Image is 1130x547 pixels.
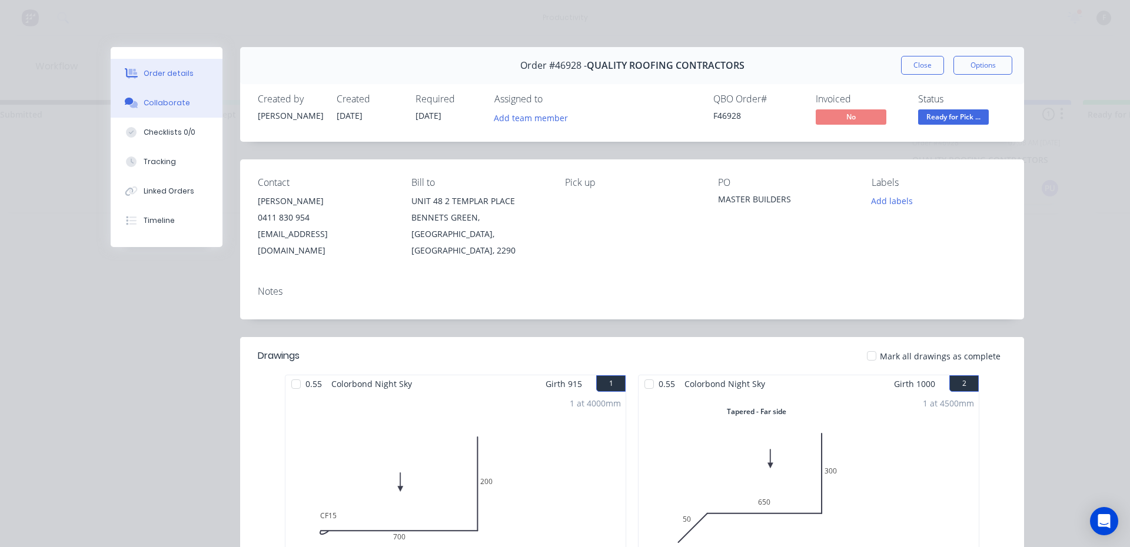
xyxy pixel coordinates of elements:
[918,109,989,127] button: Ready for Pick ...
[416,110,441,121] span: [DATE]
[111,59,222,88] button: Order details
[713,109,802,122] div: F46928
[111,176,222,206] button: Linked Orders
[1090,507,1118,535] div: Open Intercom Messenger
[411,193,546,259] div: UNIT 48 2 TEMPLAR PLACEBENNETS GREEN, [GEOGRAPHIC_DATA], [GEOGRAPHIC_DATA], 2290
[144,186,194,196] div: Linked Orders
[488,109,574,125] button: Add team member
[918,109,989,124] span: Ready for Pick ...
[111,206,222,235] button: Timeline
[718,193,853,209] div: MASTER BUILDERS
[953,56,1012,75] button: Options
[337,94,401,105] div: Created
[411,209,546,259] div: BENNETS GREEN, [GEOGRAPHIC_DATA], [GEOGRAPHIC_DATA], 2290
[872,177,1006,188] div: Labels
[713,94,802,105] div: QBO Order #
[565,177,700,188] div: Pick up
[258,193,393,259] div: [PERSON_NAME]0411 830 954[EMAIL_ADDRESS][DOMAIN_NAME]
[144,98,190,108] div: Collaborate
[258,193,393,209] div: [PERSON_NAME]
[411,193,546,209] div: UNIT 48 2 TEMPLAR PLACE
[520,60,587,71] span: Order #46928 -
[327,375,417,392] span: Colorbond Night Sky
[258,177,393,188] div: Contact
[337,110,363,121] span: [DATE]
[301,375,327,392] span: 0.55
[258,109,323,122] div: [PERSON_NAME]
[546,375,582,392] span: Girth 915
[680,375,770,392] span: Colorbond Night Sky
[949,375,979,392] button: 2
[144,127,195,138] div: Checklists 0/0
[901,56,944,75] button: Close
[494,109,574,125] button: Add team member
[918,94,1006,105] div: Status
[416,94,480,105] div: Required
[894,375,935,392] span: Girth 1000
[258,286,1006,297] div: Notes
[144,156,176,167] div: Tracking
[494,94,612,105] div: Assigned to
[718,177,853,188] div: PO
[411,177,546,188] div: Bill to
[144,215,175,226] div: Timeline
[880,350,1001,362] span: Mark all drawings as complete
[816,109,886,124] span: No
[654,375,680,392] span: 0.55
[865,193,919,209] button: Add labels
[923,397,974,409] div: 1 at 4500mm
[570,397,621,409] div: 1 at 4000mm
[596,375,626,392] button: 1
[144,68,194,79] div: Order details
[111,147,222,176] button: Tracking
[587,60,745,71] span: QUALITY ROOFING CONTRACTORS
[258,226,393,259] div: [EMAIL_ADDRESS][DOMAIN_NAME]
[111,118,222,147] button: Checklists 0/0
[111,88,222,118] button: Collaborate
[816,94,904,105] div: Invoiced
[258,209,393,226] div: 0411 830 954
[258,94,323,105] div: Created by
[258,349,300,363] div: Drawings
